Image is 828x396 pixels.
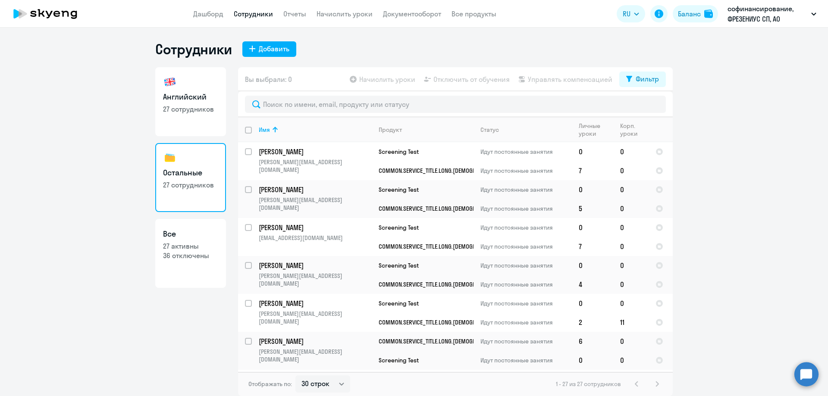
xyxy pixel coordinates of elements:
[379,356,419,364] span: Screening Test
[155,41,232,58] h1: Сотрудники
[163,241,218,251] p: 27 активны
[259,185,371,194] p: [PERSON_NAME]
[259,272,371,287] p: [PERSON_NAME][EMAIL_ADDRESS][DOMAIN_NAME]
[163,104,218,114] p: 27 сотрудников
[619,72,666,87] button: Фильтр
[704,9,713,18] img: balance
[379,281,508,288] span: COMMON.SERVICE_TITLE.LONG.[DEMOGRAPHIC_DATA]
[259,310,371,325] p: [PERSON_NAME][EMAIL_ADDRESS][DOMAIN_NAME]
[193,9,223,18] a: Дашборд
[728,3,808,24] p: софинансирование, ФРЕЗЕНИУС СП, АО
[259,44,289,54] div: Добавить
[259,126,371,134] div: Имя
[259,185,371,212] a: [PERSON_NAME][PERSON_NAME][EMAIL_ADDRESS][DOMAIN_NAME]
[379,337,508,345] span: COMMON.SERVICE_TITLE.LONG.[DEMOGRAPHIC_DATA]
[572,237,613,256] td: 7
[613,370,649,389] td: 0
[259,196,371,212] p: [PERSON_NAME][EMAIL_ADDRESS][DOMAIN_NAME]
[379,186,419,193] span: Screening Test
[480,262,571,269] p: Идут постоянные занятия
[480,299,571,307] p: Идут постоянные занятия
[283,9,306,18] a: Отчеты
[480,243,571,250] p: Идут постоянные занятия
[613,351,649,370] td: 0
[480,224,571,231] p: Идут постоянные занятия
[613,256,649,275] td: 0
[579,122,613,137] div: Личные уроки
[572,161,613,180] td: 7
[163,228,218,240] h3: Все
[613,218,649,237] td: 0
[259,223,371,242] a: [PERSON_NAME][EMAIL_ADDRESS][DOMAIN_NAME]
[636,74,659,84] div: Фильтр
[723,3,821,24] button: софинансирование, ФРЕЗЕНИУС СП, АО
[379,243,508,250] span: COMMON.SERVICE_TITLE.LONG.[DEMOGRAPHIC_DATA]
[379,262,419,269] span: Screening Test
[572,370,613,389] td: 0
[379,318,508,326] span: COMMON.SERVICE_TITLE.LONG.[DEMOGRAPHIC_DATA]
[613,180,649,199] td: 0
[613,294,649,313] td: 0
[259,223,371,232] p: [PERSON_NAME]
[379,224,419,231] span: Screening Test
[572,275,613,294] td: 4
[572,180,613,199] td: 0
[572,142,613,161] td: 0
[572,294,613,313] td: 0
[379,126,402,134] div: Продукт
[480,186,571,193] p: Идут постоянные занятия
[613,199,649,218] td: 0
[163,91,218,103] h3: Английский
[259,261,371,270] p: [PERSON_NAME]
[572,218,613,237] td: 0
[163,251,218,260] p: 36 отключены
[163,75,177,89] img: english
[480,356,571,364] p: Идут постоянные занятия
[556,380,621,388] span: 1 - 27 из 27 сотрудников
[613,142,649,161] td: 0
[480,281,571,288] p: Идут постоянные занятия
[480,126,499,134] div: Статус
[383,9,441,18] a: Документооборот
[572,199,613,218] td: 5
[480,337,571,345] p: Идут постоянные занятия
[163,151,177,165] img: others
[259,337,371,346] p: [PERSON_NAME]
[259,337,371,363] a: [PERSON_NAME][PERSON_NAME][EMAIL_ADDRESS][DOMAIN_NAME]
[673,5,718,22] a: Балансbalance
[242,41,296,57] button: Добавить
[379,167,508,175] span: COMMON.SERVICE_TITLE.LONG.[DEMOGRAPHIC_DATA]
[259,147,371,156] p: [PERSON_NAME]
[572,332,613,351] td: 6
[259,234,371,242] p: [EMAIL_ADDRESS][DOMAIN_NAME]
[155,67,226,136] a: Английский27 сотрудников
[480,148,571,156] p: Идут постоянные занятия
[245,74,292,84] span: Вы выбрали: 0
[317,9,373,18] a: Начислить уроки
[379,148,419,156] span: Screening Test
[155,143,226,212] a: Остальные27 сотрудников
[678,9,701,19] div: Баланс
[379,205,508,212] span: COMMON.SERVICE_TITLE.LONG.[DEMOGRAPHIC_DATA]
[259,158,371,174] p: [PERSON_NAME][EMAIL_ADDRESS][DOMAIN_NAME]
[452,9,496,18] a: Все продукты
[572,256,613,275] td: 0
[480,318,571,326] p: Идут постоянные занятия
[248,380,292,388] span: Отображать по:
[379,299,419,307] span: Screening Test
[245,96,666,113] input: Поиск по имени, email, продукту или статусу
[613,275,649,294] td: 0
[155,219,226,288] a: Все27 активны36 отключены
[259,299,371,308] p: [PERSON_NAME]
[572,313,613,332] td: 2
[613,332,649,351] td: 0
[259,299,371,325] a: [PERSON_NAME][PERSON_NAME][EMAIL_ADDRESS][DOMAIN_NAME]
[259,147,371,174] a: [PERSON_NAME][PERSON_NAME][EMAIL_ADDRESS][DOMAIN_NAME]
[623,9,630,19] span: RU
[259,126,270,134] div: Имя
[259,348,371,363] p: [PERSON_NAME][EMAIL_ADDRESS][DOMAIN_NAME]
[163,167,218,178] h3: Остальные
[234,9,273,18] a: Сотрудники
[617,5,645,22] button: RU
[480,167,571,175] p: Идут постоянные занятия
